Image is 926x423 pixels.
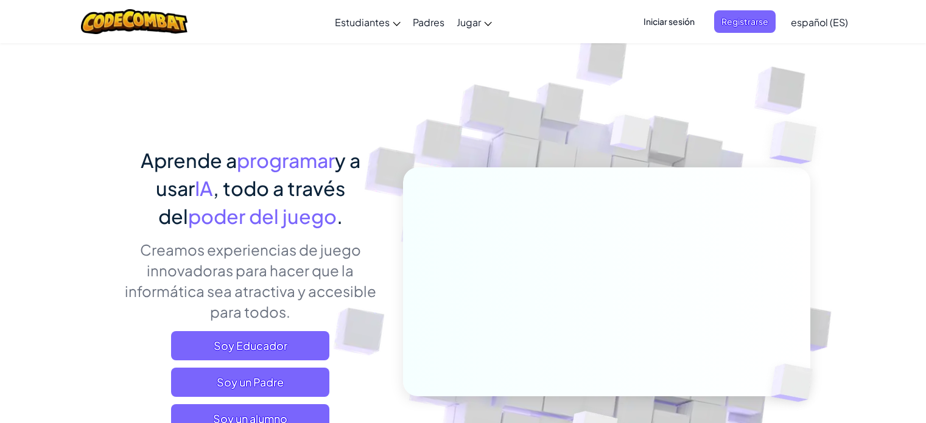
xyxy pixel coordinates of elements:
button: Iniciar sesión [636,10,702,33]
a: Jugar [451,5,498,38]
span: español (ES) [791,16,848,29]
a: Padres [407,5,451,38]
span: poder del juego [188,204,337,228]
img: Overlap cubes [745,91,851,194]
span: , todo a través del [158,176,345,228]
a: Soy un Padre [171,368,329,397]
span: programar [237,148,335,172]
img: Overlap cubes [587,91,675,181]
span: Aprende a [141,148,237,172]
a: Soy Educador [171,331,329,360]
span: Estudiantes [335,16,390,29]
p: Creamos experiencias de juego innovadoras para hacer que la informática sea atractiva y accesible... [116,239,385,322]
a: Estudiantes [329,5,407,38]
span: . [337,204,343,228]
button: Registrarse [714,10,776,33]
a: español (ES) [785,5,854,38]
span: IA [195,176,213,200]
img: CodeCombat logo [81,9,188,34]
span: Jugar [457,16,481,29]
